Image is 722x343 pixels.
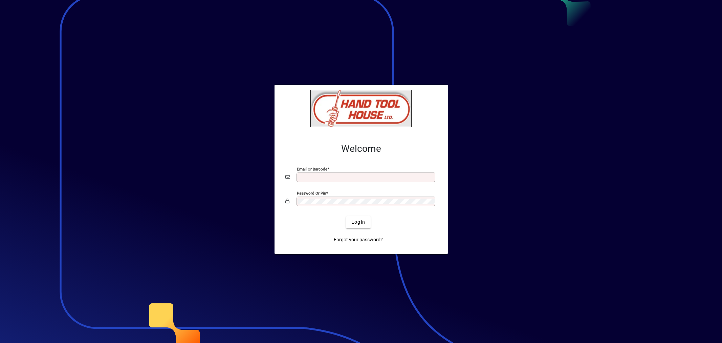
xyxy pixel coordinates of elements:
span: Forgot your password? [334,236,383,243]
button: Login [346,216,371,228]
h2: Welcome [285,143,437,155]
mat-label: Email or Barcode [297,166,327,171]
a: Forgot your password? [331,234,386,246]
mat-label: Password or Pin [297,190,326,195]
span: Login [351,219,365,226]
